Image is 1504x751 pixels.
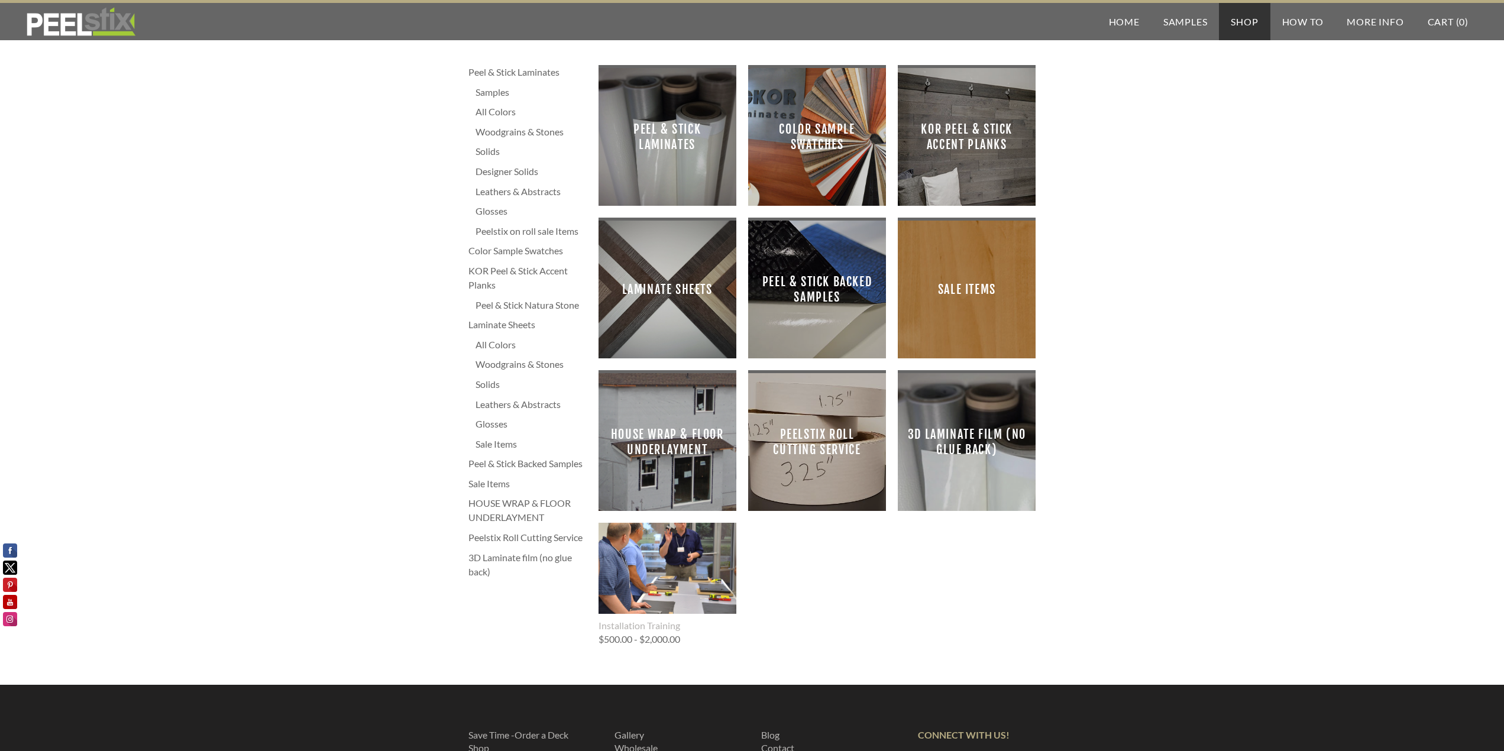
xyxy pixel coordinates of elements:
a: Woodgrains & Stones [476,357,587,371]
a: Peel & Stick Laminates [599,68,736,206]
a: 3D Laminate film (no glue back) [898,373,1036,511]
a: Laminate Sheets [468,318,587,332]
a: More Info [1335,3,1415,40]
a: Home [1097,3,1152,40]
a: Woodgrains & Stones [476,125,587,139]
span: HOUSE WRAP & FLOOR UNDERLAYMENT [608,383,727,501]
span: Peel & Stick Backed Samples [758,230,876,349]
a: Peelstix on roll sale Items [476,224,587,238]
span: Sale Items [907,230,1026,349]
a: Samples [1152,3,1220,40]
a: Designer Solids [476,164,587,179]
span: Color Sample Swatches [758,77,876,196]
a: Peel & Stick Laminates [468,65,587,79]
span: Peel & Stick Laminates [608,77,727,196]
a: KOR Peel & Stick Accent Planks [898,68,1036,206]
a: Solids [476,377,587,391]
img: REFACE SUPPLIES [24,7,138,37]
strong: CONNECT WITH US! [918,729,1010,740]
a: Peelstix Roll Cutting Service [468,530,587,545]
a: Color Sample Swatches [468,244,587,258]
a: Color Sample Swatches [748,68,886,206]
a: Peel & Stick Natura Stone [476,298,587,312]
span: 3D Laminate film (no glue back) [907,383,1026,501]
a: Sale Items [468,477,587,491]
a: Solids [476,144,587,158]
a: 3D Laminate film (no glue back) [468,551,587,579]
span: KOR Peel & Stick Accent Planks [907,77,1026,196]
span: Peelstix Roll Cutting Service [758,383,876,501]
a: Sale Items [476,437,587,451]
a: Blog [761,729,780,740]
a: Gallery​ [614,729,644,740]
div: Installation Training [599,620,736,632]
a: Peelstix Roll Cutting Service [748,373,886,511]
a: All Colors [476,105,587,119]
a: All Colors [476,338,587,352]
a: Peel & Stick Backed Samples [748,221,886,358]
a: HOUSE WRAP & FLOOR UNDERLAYMENT [468,496,587,525]
a: Glosses [476,204,587,218]
a: HOUSE WRAP & FLOOR UNDERLAYMENT [599,373,736,511]
a: Peel & Stick Backed Samples [468,457,587,471]
a: Leathers & Abstracts [476,184,587,199]
a: Shop [1219,3,1270,40]
a: How To [1270,3,1335,40]
a: Sale Items [898,221,1036,358]
a: KOR Peel & Stick Accent Planks [468,264,587,292]
a: Save Time -Order a Deck [468,729,568,740]
a: Cart (0) [1416,3,1480,40]
a: Leathers & Abstracts [476,397,587,412]
a: Samples [476,85,587,99]
a: Installation Training [599,523,736,632]
span: 0 [1459,16,1465,27]
div: $500.00 - $2,000.00 [599,635,680,644]
a: Glosses [476,417,587,431]
img: s832171791223022656_p743_i1_w640.jpeg [599,507,736,631]
span: Laminate Sheets [608,230,727,349]
a: Laminate Sheets [599,221,736,358]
